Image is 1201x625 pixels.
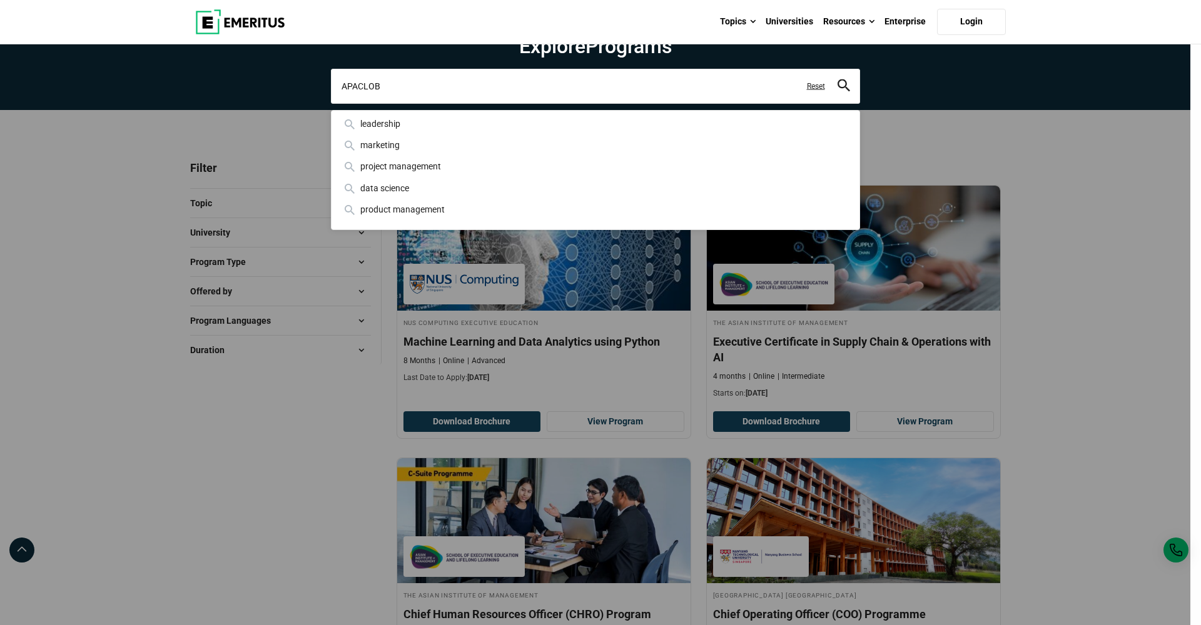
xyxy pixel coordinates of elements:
[838,79,850,93] button: search
[937,9,1006,35] a: Login
[331,34,860,59] h1: Explore
[838,82,850,94] a: search
[331,69,860,104] input: search-page
[342,117,849,131] div: leadership
[342,138,849,152] div: marketing
[807,81,825,91] a: Reset search
[342,159,849,173] div: project management
[342,181,849,195] div: data science
[342,202,849,216] div: product management
[585,34,672,58] span: Programs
